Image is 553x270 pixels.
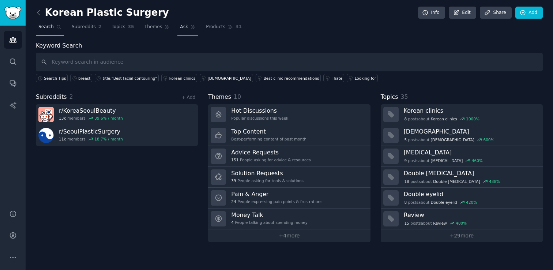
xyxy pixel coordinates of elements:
[59,116,123,121] div: members
[200,74,253,82] a: [DEMOGRAPHIC_DATA]
[36,21,64,36] a: Search
[472,158,483,163] div: 460 %
[36,74,68,82] button: Search Tips
[94,116,123,121] div: 39.6 % / month
[38,107,54,122] img: KoreaSeoulBeauty
[231,157,238,162] span: 151
[264,76,319,81] div: Best clinic recommendations
[231,220,234,225] span: 4
[4,7,21,19] img: GummySearch logo
[236,24,242,30] span: 31
[231,136,306,142] div: Best-performing content of past month
[404,136,495,143] div: post s about
[404,116,407,121] span: 8
[404,221,409,226] span: 15
[404,200,407,205] span: 8
[231,149,311,156] h3: Advice Requests
[404,149,538,156] h3: [MEDICAL_DATA]
[69,93,73,100] span: 2
[231,178,236,183] span: 39
[231,128,306,135] h3: Top Content
[404,190,538,198] h3: Double eyelid
[404,169,538,177] h3: Double [MEDICAL_DATA]
[208,146,370,167] a: Advice Requests151People asking for advice & resources
[381,209,543,229] a: Review15postsaboutReview400%
[404,137,407,142] span: 5
[431,158,463,163] span: [MEDICAL_DATA]
[206,24,225,30] span: Products
[489,179,500,184] div: 438 %
[449,7,476,19] a: Edit
[36,53,543,71] input: Keyword search in audience
[456,221,467,226] div: 400 %
[404,220,467,226] div: post s about
[234,93,241,100] span: 10
[381,146,543,167] a: [MEDICAL_DATA]9postsabout[MEDICAL_DATA]460%
[36,93,67,102] span: Subreddits
[208,188,370,209] a: Pain & Anger24People expressing pain points & frustrations
[381,93,398,102] span: Topics
[466,116,479,121] div: 1000 %
[347,74,378,82] a: Looking for
[381,167,543,188] a: Double [MEDICAL_DATA]18postsaboutDouble [MEDICAL_DATA]438%
[431,200,457,205] span: Double eyelid
[404,157,484,164] div: post s about
[231,220,308,225] div: People talking about spending money
[36,125,198,146] a: r/SeoulPlasticSurgery11kmembers18.7% / month
[431,137,474,142] span: [DEMOGRAPHIC_DATA]
[144,24,162,30] span: Themes
[36,104,198,125] a: r/KoreaSeoulBeauty13kmembers39.6% / month
[483,137,494,142] div: 600 %
[231,199,236,204] span: 24
[177,21,198,36] a: Ask
[404,199,478,206] div: post s about
[404,107,538,115] h3: Korean clinics
[231,211,308,219] h3: Money Talk
[72,24,96,30] span: Subreddits
[69,21,104,36] a: Subreddits2
[231,107,288,115] h3: Hot Discussions
[323,74,344,82] a: I hate
[431,116,457,121] span: Korean clinics
[433,179,480,184] span: Double [MEDICAL_DATA]
[404,128,538,135] h3: [DEMOGRAPHIC_DATA]
[231,190,322,198] h3: Pain & Anger
[404,116,480,122] div: post s about
[36,42,82,49] label: Keyword Search
[208,76,251,81] div: [DEMOGRAPHIC_DATA]
[231,199,322,204] div: People expressing pain points & frustrations
[433,221,447,226] span: Review
[59,107,123,115] h3: r/ KoreaSeoulBeauty
[78,76,90,81] div: breast
[480,7,511,19] a: Share
[128,24,134,30] span: 35
[515,7,543,19] a: Add
[112,24,125,30] span: Topics
[59,116,66,121] span: 13k
[208,125,370,146] a: Top ContentBest-performing content of past month
[231,178,304,183] div: People asking for tools & solutions
[208,209,370,229] a: Money Talk4People talking about spending money
[70,74,92,82] a: breast
[180,24,188,30] span: Ask
[94,136,123,142] div: 18.7 % / month
[203,21,244,36] a: Products31
[381,125,543,146] a: [DEMOGRAPHIC_DATA]5postsabout[DEMOGRAPHIC_DATA]600%
[208,167,370,188] a: Solution Requests39People asking for tools & solutions
[466,200,477,205] div: 420 %
[59,128,123,135] h3: r/ SeoulPlasticSurgery
[59,136,123,142] div: members
[142,21,173,36] a: Themes
[381,188,543,209] a: Double eyelid8postsaboutDouble eyelid420%
[208,229,370,242] a: +4more
[44,76,66,81] span: Search Tips
[418,7,445,19] a: Info
[36,7,169,19] h2: Korean Plastic Surgery
[231,116,288,121] div: Popular discussions this week
[208,93,231,102] span: Themes
[38,24,54,30] span: Search
[231,169,304,177] h3: Solution Requests
[95,74,159,82] a: title:"Best facial contouring"
[355,76,376,81] div: Looking for
[400,93,408,100] span: 35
